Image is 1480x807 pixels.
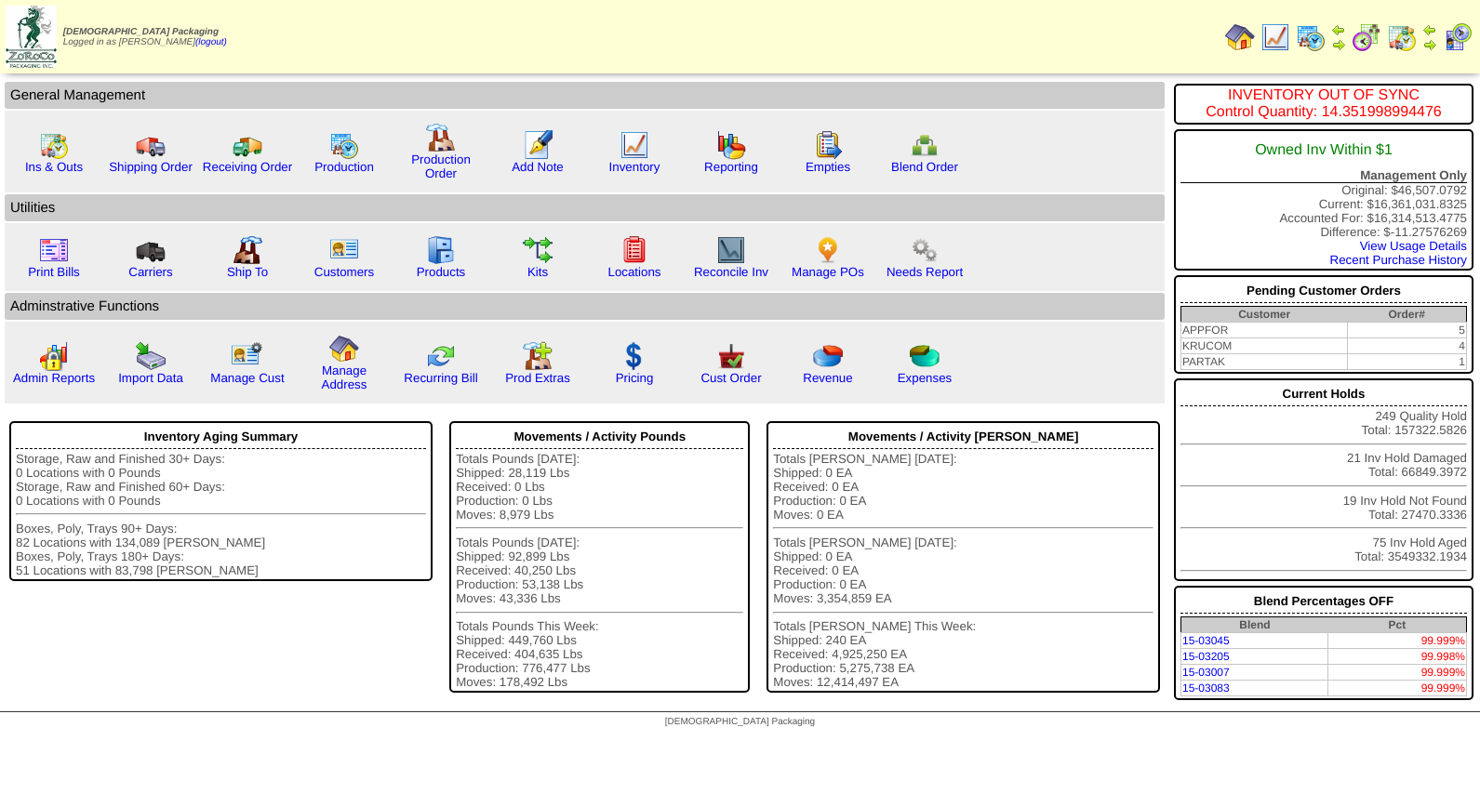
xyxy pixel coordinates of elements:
[136,235,166,265] img: truck3.gif
[39,130,69,160] img: calendarinout.gif
[6,6,57,68] img: zoroco-logo-small.webp
[118,371,183,385] a: Import Data
[456,452,743,690] div: Totals Pounds [DATE]: Shipped: 28,119 Lbs Received: 0 Lbs Production: 0 Lbs Moves: 8,979 Lbs Tota...
[1347,338,1466,354] td: 4
[898,371,953,385] a: Expenses
[1347,354,1466,370] td: 1
[16,452,426,577] div: Storage, Raw and Finished 30+ Days: 0 Locations with 0 Pounds Storage, Raw and Finished 60+ Days:...
[1328,665,1467,681] td: 99.999%
[716,235,746,265] img: line_graph2.gif
[891,160,958,174] a: Blend Order
[1347,307,1466,323] th: Order#
[1180,382,1467,406] div: Current Holds
[195,37,227,47] a: (logout)
[136,130,166,160] img: truck.gif
[1330,253,1467,267] a: Recent Purchase History
[887,265,963,279] a: Needs Report
[527,265,548,279] a: Kits
[456,425,743,449] div: Movements / Activity Pounds
[1328,617,1467,633] th: Pct
[523,235,553,265] img: workflow.gif
[5,194,1165,221] td: Utilities
[1352,22,1381,52] img: calendarblend.gif
[1387,22,1417,52] img: calendarinout.gif
[25,160,83,174] a: Ins & Outs
[910,235,940,265] img: workflow.png
[813,235,843,265] img: po.png
[411,152,471,180] a: Production Order
[314,265,374,279] a: Customers
[109,160,193,174] a: Shipping Order
[1182,666,1230,679] a: 15-03007
[694,265,768,279] a: Reconcile Inv
[1180,279,1467,303] div: Pending Customer Orders
[417,265,466,279] a: Products
[5,82,1165,109] td: General Management
[322,364,367,391] a: Manage Address
[1296,22,1326,52] img: calendarprod.gif
[231,341,265,371] img: managecust.png
[1182,681,1230,695] a: 15-03083
[1331,22,1346,37] img: arrowleft.gif
[404,371,477,385] a: Recurring Bill
[910,341,940,371] img: pie_chart2.png
[1328,633,1467,649] td: 99.999%
[1347,323,1466,338] td: 5
[1180,338,1347,354] td: KRUCOM
[16,425,426,449] div: Inventory Aging Summary
[227,265,268,279] a: Ship To
[1422,22,1437,37] img: arrowleft.gif
[1180,87,1467,121] div: INVENTORY OUT OF SYNC Control Quantity: 14.351998994476
[233,130,262,160] img: truck2.gif
[426,235,456,265] img: cabinet.gif
[813,341,843,371] img: pie_chart.png
[616,371,654,385] a: Pricing
[1180,133,1467,168] div: Owned Inv Within $1
[39,341,69,371] img: graph2.png
[1174,129,1473,271] div: Original: $46,507.0792 Current: $16,361,031.8325 Accounted For: $16,314,513.4775 Difference: $-11...
[1331,37,1346,52] img: arrowright.gif
[609,160,660,174] a: Inventory
[329,235,359,265] img: customers.gif
[203,160,292,174] a: Receiving Order
[773,425,1153,449] div: Movements / Activity [PERSON_NAME]
[620,130,649,160] img: line_graph.gif
[620,235,649,265] img: locations.gif
[1182,634,1230,647] a: 15-03045
[1328,681,1467,696] td: 99.999%
[910,130,940,160] img: network.png
[128,265,172,279] a: Carriers
[773,452,1153,690] div: Totals [PERSON_NAME] [DATE]: Shipped: 0 EA Received: 0 EA Production: 0 EA Moves: 0 EA Totals [PE...
[813,130,843,160] img: workorder.gif
[1180,617,1327,633] th: Blend
[1443,22,1473,52] img: calendarcustomer.gif
[792,265,864,279] a: Manage POs
[1225,22,1255,52] img: home.gif
[716,130,746,160] img: graph.gif
[210,371,284,385] a: Manage Cust
[5,293,1165,320] td: Adminstrative Functions
[1422,37,1437,52] img: arrowright.gif
[1182,650,1230,663] a: 15-03205
[523,130,553,160] img: orders.gif
[329,130,359,160] img: calendarprod.gif
[426,123,456,152] img: factory.gif
[1328,649,1467,665] td: 99.998%
[1180,354,1347,370] td: PARTAK
[1180,589,1467,614] div: Blend Percentages OFF
[233,235,262,265] img: factory2.gif
[700,371,761,385] a: Cust Order
[523,341,553,371] img: prodextras.gif
[665,717,815,727] span: [DEMOGRAPHIC_DATA] Packaging
[806,160,850,174] a: Empties
[136,341,166,371] img: import.gif
[716,341,746,371] img: cust_order.png
[704,160,758,174] a: Reporting
[1260,22,1290,52] img: line_graph.gif
[620,341,649,371] img: dollar.gif
[314,160,374,174] a: Production
[426,341,456,371] img: reconcile.gif
[1360,239,1467,253] a: View Usage Details
[1180,323,1347,338] td: APPFOR
[803,371,852,385] a: Revenue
